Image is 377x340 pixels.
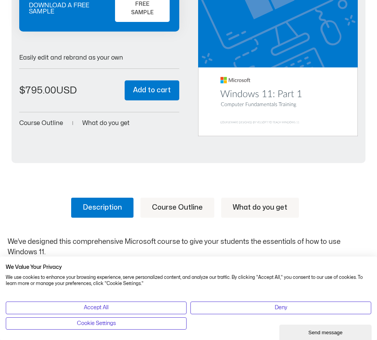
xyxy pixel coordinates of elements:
[190,302,371,314] button: Deny all cookies
[221,198,299,218] a: What do you get
[125,80,179,101] button: Add to cart
[6,264,371,271] h2: We Value Your Privacy
[6,274,371,287] p: We use cookies to enhance your browsing experience, serve personalized content, and analyze our t...
[77,319,116,328] span: Cookie Settings
[19,86,25,95] span: $
[19,55,179,61] p: Easily edit and rebrand as your own
[82,120,130,126] a: What do you get
[71,198,133,218] a: Description
[8,237,369,257] p: We’ve designed this comprehensive Microsoft course to give your students the essentials of how to...
[6,317,187,330] button: Adjust cookie preferences
[6,302,187,314] button: Accept all cookies
[19,86,56,95] bdi: 795.00
[279,323,373,340] iframe: chat widget
[29,2,111,15] p: DOWNLOAD A FREE SAMPLE
[84,303,108,312] span: Accept All
[275,303,287,312] span: Deny
[19,120,63,126] a: Course Outline
[140,198,214,218] a: Course Outline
